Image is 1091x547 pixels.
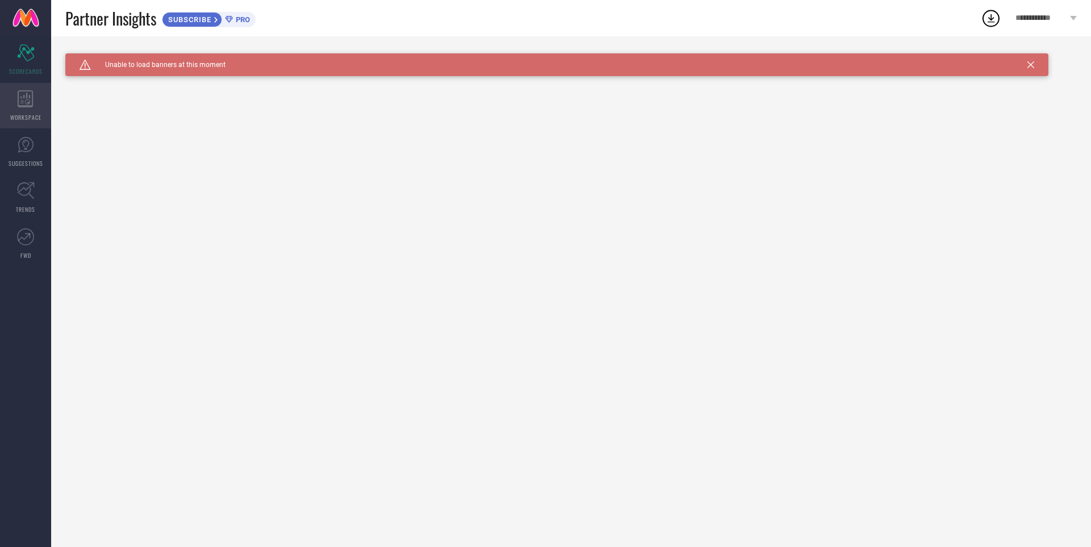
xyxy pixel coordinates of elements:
[233,15,250,24] span: PRO
[163,15,214,24] span: SUBSCRIBE
[981,8,1001,28] div: Open download list
[162,9,256,27] a: SUBSCRIBEPRO
[9,67,43,76] span: SCORECARDS
[65,53,1077,62] div: Unable to load filters at this moment. Please try later.
[91,61,226,69] span: Unable to load banners at this moment
[65,7,156,30] span: Partner Insights
[9,159,43,168] span: SUGGESTIONS
[16,205,35,214] span: TRENDS
[10,113,41,122] span: WORKSPACE
[20,251,31,260] span: FWD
